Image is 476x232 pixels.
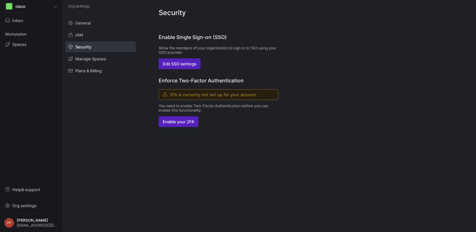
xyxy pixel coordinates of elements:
span: Org settings [12,203,37,208]
span: Manage Spaces [75,56,106,61]
span: cisco [15,4,25,9]
p: Allow the members of your organization to sign in to Y42 using your SSO provider. [159,46,278,55]
div: PP [4,218,14,228]
div: C [6,3,12,9]
h2: Security [159,8,402,18]
button: Edit SSO settings [159,58,201,69]
a: Org settings [3,204,60,209]
button: PP[PERSON_NAME][EMAIL_ADDRESS][DOMAIN_NAME] [3,216,60,229]
span: Edit SSO settings [163,61,196,66]
span: [PERSON_NAME] [17,218,59,223]
span: IAM [75,32,83,37]
a: Security [65,41,136,52]
span: [EMAIL_ADDRESS][DOMAIN_NAME] [17,223,59,228]
button: Help& support [3,184,60,195]
span: Security [75,44,91,49]
span: Help & support [12,187,40,192]
span: 2FA is currently not set up for your account. [170,92,258,97]
button: Enable your 2FA [159,116,198,127]
p: You need to enable Two-Factor Authentication before you can enable this functionality. [159,104,278,113]
span: Org settings [68,4,89,8]
span: General [75,20,91,25]
span: Spaces [12,42,26,47]
button: Inbox [3,15,60,26]
a: Spaces [3,39,60,50]
a: IAM [65,30,136,40]
span: Inbox [12,18,23,23]
span: Enable your 2FA [163,119,194,124]
span: Plans & Billing [75,68,102,73]
a: General [65,18,136,28]
button: Org settings [3,200,60,211]
h3: Enforce Two-Factor Authentication [159,77,278,84]
a: Plans & Billing [65,65,136,76]
h3: Enable Single Sign-on (SSO) [159,33,278,41]
a: Manage Spaces [65,53,136,64]
div: Workstation [3,30,60,39]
